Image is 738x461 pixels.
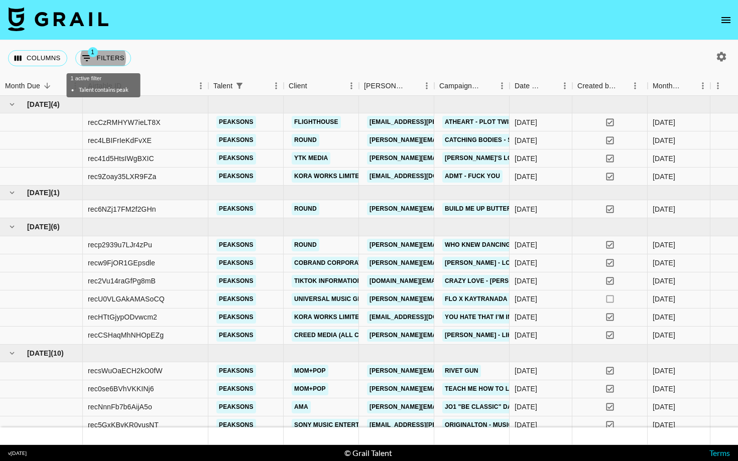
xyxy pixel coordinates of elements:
a: Mom+Pop [292,383,328,395]
a: Who Knew Dancing Was A Sin - [PERSON_NAME] [442,239,603,251]
div: Created by Grail Team [577,76,617,96]
span: ( 10 ) [51,348,64,358]
button: hide children [5,220,19,234]
div: rec4LBIFrIeKdFvXE [88,135,152,145]
div: recw9FjOR1GEpsdle [88,258,155,268]
div: 24/06/2025 [515,330,537,340]
a: Cobrand Corporation [292,257,376,269]
div: 20/08/2025 [515,135,537,145]
div: Jun '25 [653,312,675,322]
div: 1 active filter [232,79,247,93]
div: Month Due [653,76,681,96]
div: Date Created [515,76,543,96]
a: peaksons [216,311,256,324]
div: Aug '25 [653,153,675,164]
div: 18/05/2025 [515,366,537,376]
div: Jun '25 [653,258,675,268]
button: Sort [405,79,419,93]
a: peaksons [216,239,256,251]
div: recCzRMHYW7ieLT8X [88,117,161,127]
button: Menu [628,78,643,93]
a: peaksons [216,293,256,305]
a: Sony Music Entertainment Germany GmbH [292,419,443,431]
a: peaksons [216,329,256,342]
a: FLO x Kaytranada - MOVE [442,293,533,305]
a: Originalton - Music You Need [442,419,549,431]
div: Aug '25 [653,135,675,145]
div: May '25 [653,366,675,376]
div: Airtable ID [83,76,208,96]
a: KORA WORKS LIMITED [292,170,366,183]
div: recNnnFb7b6AijA5o [88,402,152,412]
a: Terms [709,448,730,457]
div: Month Due [5,76,40,96]
button: Show filters [75,50,131,66]
a: Flighthouse [292,116,341,128]
div: recCSHaqMhNHOpEZg [88,330,164,340]
div: 07/06/2025 [515,258,537,268]
img: Grail Talent [8,7,108,31]
div: recp2939u7LJr4zPu [88,240,152,250]
a: [PERSON_NAME][EMAIL_ADDRESS][DOMAIN_NAME] [367,239,531,251]
div: 03/06/2025 [515,276,537,286]
div: rec9Zoay35LXR9FZa [88,172,156,182]
a: [PERSON_NAME][EMAIL_ADDRESS][DOMAIN_NAME] [367,401,531,413]
div: recU0VLGAkAMASoCQ [88,294,165,304]
a: peaksons [216,134,256,146]
button: Sort [543,79,557,93]
div: Jun '25 [653,240,675,250]
div: Date Created [510,76,572,96]
button: Select columns [8,50,67,66]
a: [PERSON_NAME][EMAIL_ADDRESS][DOMAIN_NAME] [367,383,531,395]
button: Menu [495,78,510,93]
a: [EMAIL_ADDRESS][PERSON_NAME][DOMAIN_NAME] [367,116,531,128]
a: [EMAIL_ADDRESS][DOMAIN_NAME] [367,170,479,183]
button: hide children [5,346,19,360]
button: Sort [617,79,631,93]
a: peaksons [216,257,256,269]
a: [DOMAIN_NAME][EMAIL_ADDRESS][DOMAIN_NAME] [367,275,530,287]
a: Round [292,134,319,146]
div: Talent [208,76,284,96]
span: [DATE] [27,222,51,232]
a: peaksons [216,401,256,413]
div: 1 active filter [71,75,137,93]
a: [PERSON_NAME][EMAIL_ADDRESS][DOMAIN_NAME] [367,293,531,305]
a: Universal Music Group [292,293,378,305]
div: 24/06/2025 [515,294,537,304]
span: ( 6 ) [51,222,60,232]
div: Client [289,76,307,96]
a: AMA [292,401,311,413]
a: peaksons [216,152,256,165]
a: [PERSON_NAME][EMAIL_ADDRESS][DOMAIN_NAME] [367,152,531,165]
div: rec0se6BVhVKKINj6 [88,384,154,394]
a: [PERSON_NAME] - Love Rehab ft. [PERSON_NAME] [442,257,608,269]
a: peaksons [216,170,256,183]
a: Catching Bodies - Sekou [442,134,532,146]
span: [DATE] [27,188,51,198]
div: v [DATE] [8,450,27,456]
div: Jul '25 [653,204,675,214]
div: May '25 [653,384,675,394]
a: Round [292,203,319,215]
span: ( 4 ) [51,99,60,109]
a: Teach me how to love - Galdive [442,383,558,395]
div: Client [284,76,359,96]
a: Crazy Love - [PERSON_NAME] x [PERSON_NAME] [442,275,603,287]
a: KORA WORKS LIMITED [292,311,366,324]
div: 18/05/2025 [515,384,537,394]
div: © Grail Talent [344,448,392,458]
a: ADMT - Fuck You [442,170,503,183]
a: [EMAIL_ADDRESS][PERSON_NAME][DOMAIN_NAME] [367,419,531,431]
div: Aug '25 [653,172,675,182]
div: rec6NZj17FM2f2GHn [88,204,156,214]
a: Round [292,239,319,251]
div: Booker [359,76,434,96]
a: peaksons [216,365,256,377]
div: May '25 [653,420,675,430]
button: Menu [419,78,434,93]
a: Mom+Pop [292,365,328,377]
div: Month Due [648,76,710,96]
a: peaksons [216,275,256,287]
a: [PERSON_NAME][EMAIL_ADDRESS][DOMAIN_NAME] [367,134,531,146]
